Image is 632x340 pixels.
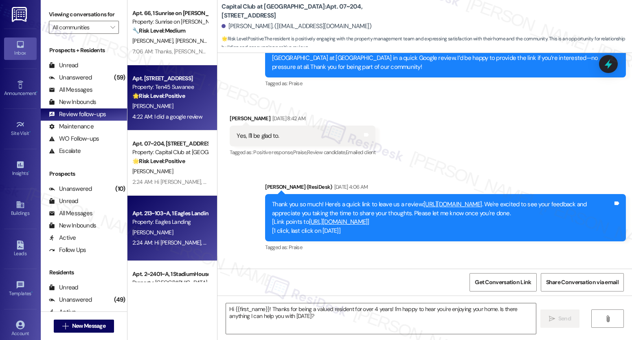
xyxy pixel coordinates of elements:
span: Praise [289,244,302,251]
span: : The resident is positively engaging with the property management team and expressing satisfacti... [222,35,632,52]
span: [PERSON_NAME] [132,37,176,44]
strong: 🌟 Risk Level: Positive [222,35,263,42]
div: Tagged as: [265,77,626,89]
span: Share Conversation via email [546,278,619,287]
div: New Inbounds [49,98,96,106]
span: [PERSON_NAME] [132,168,173,175]
div: Active [49,234,76,242]
div: Property: Capital Club at [GEOGRAPHIC_DATA] [132,148,208,157]
i:  [549,316,555,322]
span: • [29,129,31,135]
a: Templates • [4,278,37,300]
div: I'm glad you are satisfied with your home, [PERSON_NAME]! We’d really appreciate it if you could ... [272,45,613,71]
div: All Messages [49,209,92,218]
a: Inbox [4,38,37,60]
label: Viewing conversations for [49,8,119,21]
div: Property: [GEOGRAPHIC_DATA] [132,278,208,287]
span: Review candidate , [307,149,346,156]
div: Unanswered [49,73,92,82]
span: • [31,289,33,295]
button: New Message [54,320,114,333]
span: • [28,169,29,175]
a: Insights • [4,158,37,180]
span: [PERSON_NAME] [132,229,173,236]
span: • [36,89,37,95]
div: Escalate [49,147,81,155]
span: Praise , [293,149,307,156]
i:  [62,323,68,329]
div: Tagged as: [230,146,375,158]
div: [DATE] 4:06 AM [332,183,368,191]
div: Review follow-ups [49,110,106,119]
button: Share Conversation via email [541,273,624,291]
div: Thank you so much! Here's a quick link to leave us a review: . We're excited to see your feedback... [272,200,613,235]
div: Unanswered [49,185,92,193]
div: Unread [49,197,78,205]
strong: 🔧 Risk Level: Medium [132,27,185,34]
textarea: Hi {{first_name}}! Thanks for being a valued resident for over 4 years! I'm happy to hear you're ... [226,303,536,334]
span: [PERSON_NAME] [132,102,173,110]
div: [PERSON_NAME]. ([EMAIL_ADDRESS][DOMAIN_NAME]) [222,22,371,31]
div: Property: Sunrise on [PERSON_NAME] [132,18,208,26]
div: [PERSON_NAME] (ResiDesk) [265,183,626,194]
a: Account [4,318,37,340]
div: (59) [112,71,127,84]
div: New Inbounds [49,221,96,230]
button: Get Conversation Link [470,273,536,291]
div: (49) [112,294,127,306]
span: Emailed client [346,149,375,156]
a: [URL][DOMAIN_NAME] [424,200,482,208]
span: New Message [72,322,105,330]
div: Prospects [41,170,127,178]
div: Unanswered [49,296,92,304]
div: Apt. 2~2401~A, 1 StadiumHouse [132,270,208,278]
div: [DATE] 8:42 AM [270,114,305,123]
div: All Messages [49,86,92,94]
span: [PERSON_NAME] [176,37,216,44]
i:  [110,24,115,31]
div: 2:24 AM: Hi [PERSON_NAME], thank you so much for leaving a review! We really appreciate your feed... [132,239,581,246]
strong: 🌟 Risk Level: Positive [132,92,185,99]
div: Active [49,308,76,316]
div: Apt. 213~103~A, 1 Eagles Landing [132,209,208,218]
span: Send [558,314,571,323]
div: Apt. 07~204, [STREET_ADDRESS] [132,139,208,148]
span: Get Conversation Link [475,278,531,287]
button: Send [540,309,580,328]
input: All communities [53,21,106,34]
div: Unread [49,283,78,292]
div: [PERSON_NAME] [230,114,375,126]
a: [URL][DOMAIN_NAME] [309,218,368,226]
div: Apt. [STREET_ADDRESS] [132,74,208,83]
div: Residents [41,268,127,277]
i:  [605,316,611,322]
div: Property: Ten45 Suwanee [132,83,208,91]
div: 4:22 AM: I did a google review [132,113,202,120]
div: Unread [49,61,78,70]
div: Tagged as: [265,241,626,253]
a: Leads [4,238,37,260]
div: WO Follow-ups [49,135,99,143]
div: Yes, I'll be glad to. [237,132,279,140]
b: Capital Club at [GEOGRAPHIC_DATA]: Apt. 07~204, [STREET_ADDRESS] [222,2,384,20]
div: (10) [113,183,127,195]
a: Site Visit • [4,118,37,140]
span: Praise [289,80,302,87]
strong: 🌟 Risk Level: Positive [132,157,185,165]
div: Prospects + Residents [41,46,127,55]
img: ResiDesk Logo [12,7,29,22]
a: Buildings [4,198,37,220]
div: Maintenance [49,122,94,131]
div: Follow Ups [49,246,86,254]
div: Property: Eagles Landing [132,218,208,226]
div: Apt. 66, 1 Sunrise on [PERSON_NAME] [132,9,208,18]
span: Positive response , [253,149,293,156]
div: 7:06 AM: Thanks, [PERSON_NAME]. Let us know if you need anything else. [132,48,306,55]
